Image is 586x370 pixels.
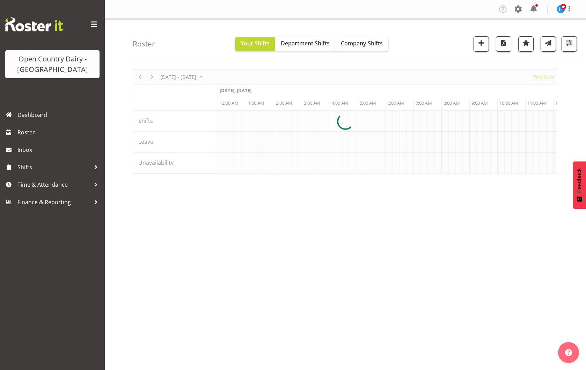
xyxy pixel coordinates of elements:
button: Highlight an important date within the roster. [518,36,534,52]
span: Company Shifts [341,39,383,47]
img: help-xxl-2.png [565,349,572,356]
button: Company Shifts [335,37,388,51]
span: Finance & Reporting [17,197,91,207]
span: Inbox [17,145,101,155]
button: Add a new shift [474,36,489,52]
span: Your Shifts [241,39,270,47]
span: Dashboard [17,110,101,120]
span: Feedback [576,168,583,193]
button: Feedback - Show survey [573,161,586,209]
span: Time & Attendance [17,179,91,190]
button: Filter Shifts [562,36,577,52]
button: Download a PDF of the roster according to the set date range. [496,36,511,52]
span: Shifts [17,162,91,172]
button: Send a list of all shifts for the selected filtered period to all rostered employees. [541,36,556,52]
img: jason-porter10044.jpg [557,5,565,13]
span: Roster [17,127,101,138]
h4: Roster [133,40,155,48]
button: Department Shifts [275,37,335,51]
span: Department Shifts [281,39,330,47]
div: Open Country Dairy - [GEOGRAPHIC_DATA] [12,54,93,75]
button: Your Shifts [235,37,275,51]
img: Rosterit website logo [5,17,63,31]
